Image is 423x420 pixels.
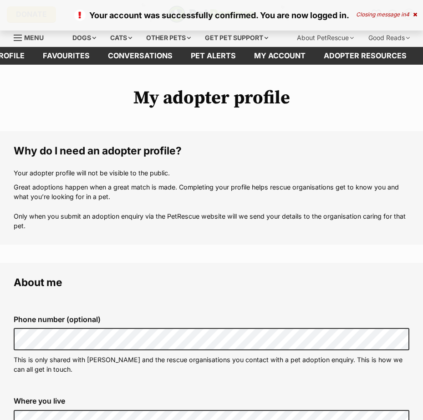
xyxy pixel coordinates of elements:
[14,168,409,178] p: Your adopter profile will not be visible to the public.
[14,145,409,157] legend: Why do I need an adopter profile?
[34,47,99,65] a: Favourites
[290,29,360,47] div: About PetRescue
[14,29,50,45] a: Menu
[99,47,182,65] a: conversations
[14,182,409,231] p: Great adoptions happen when a great match is made. Completing your profile helps rescue organisat...
[104,29,138,47] div: Cats
[14,355,409,374] p: This is only shared with [PERSON_NAME] and the rescue organisations you contact with a pet adopti...
[182,47,245,65] a: Pet alerts
[24,34,44,41] span: Menu
[66,29,102,47] div: Dogs
[245,47,315,65] a: My account
[140,29,197,47] div: Other pets
[199,29,275,47] div: Get pet support
[362,29,416,47] div: Good Reads
[14,315,409,323] label: Phone number (optional)
[14,277,409,288] legend: About me
[14,397,409,405] label: Where you live
[315,47,416,65] a: Adopter resources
